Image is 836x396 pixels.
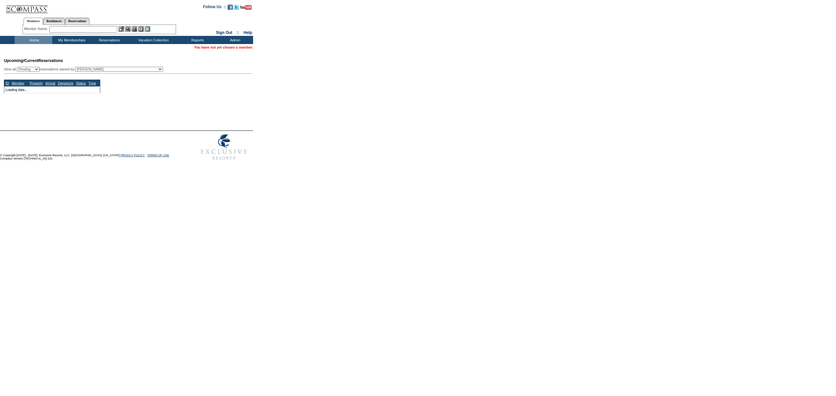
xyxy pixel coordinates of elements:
div: View all: reservations owned by: [4,67,166,72]
a: Residences [43,18,65,24]
td: Reports [178,36,216,44]
span: You have not yet chosen a member. [194,45,253,49]
img: Impersonate [132,26,137,32]
td: Loading data... [4,86,100,93]
td: Reservations [90,36,127,44]
img: Reservations [138,26,144,32]
a: Departure [58,81,73,85]
a: TERMS OF USE [147,154,169,157]
img: b_calculator.gif [145,26,150,32]
a: ID [6,81,9,85]
a: Status [76,81,86,85]
a: Type [88,81,96,85]
img: Exclusive Resorts [195,131,253,163]
a: Sign Out [216,30,232,35]
span: Reservations [4,58,63,63]
a: Arrival [45,81,55,85]
img: Become our fan on Facebook [228,5,233,10]
td: Follow Us :: [203,4,226,12]
a: Follow us on Twitter [234,7,239,10]
a: Reservations [65,18,89,24]
span: Upcoming/Current [4,58,38,63]
a: Member [12,81,24,85]
img: b_edit.gif [119,26,124,32]
span: :: [237,30,239,35]
td: My Memberships [52,36,90,44]
a: PRIVACY POLICY [121,154,145,157]
a: Property [30,81,43,85]
a: Become our fan on Facebook [228,7,233,10]
a: Subscribe to our YouTube Channel [240,7,252,10]
div: Member Name: [24,26,49,32]
img: View [125,26,131,32]
td: Admin [216,36,253,44]
td: Home [15,36,52,44]
a: Members [24,18,43,25]
td: Vacation Collection [127,36,178,44]
img: Subscribe to our YouTube Channel [240,5,252,10]
a: Help [244,30,252,35]
img: Follow us on Twitter [234,5,239,10]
